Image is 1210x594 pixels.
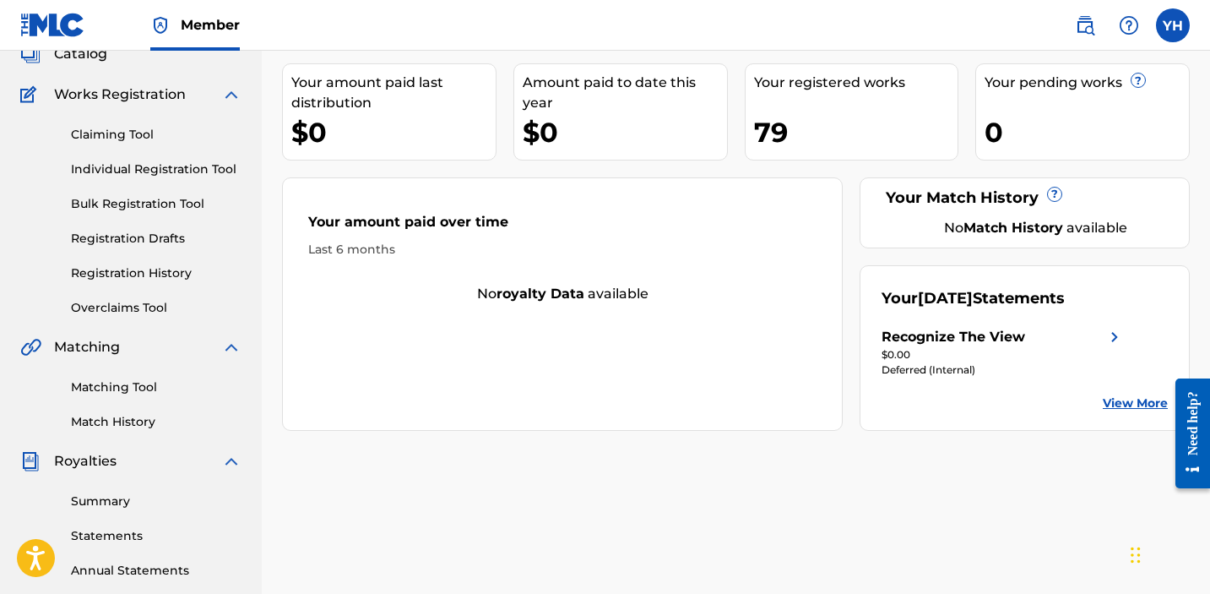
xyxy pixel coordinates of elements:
[1131,74,1145,87] span: ?
[963,220,1063,236] strong: Match History
[754,113,958,151] div: 79
[71,126,241,144] a: Claiming Tool
[1112,8,1146,42] div: Help
[882,327,1025,347] div: Recognize The View
[221,337,241,357] img: expand
[1075,15,1095,35] img: search
[71,264,241,282] a: Registration History
[71,493,241,510] a: Summary
[882,187,1168,210] div: Your Match History
[308,241,817,259] div: Last 6 months
[1068,8,1102,42] a: Public Search
[71,230,241,248] a: Registration Drafts
[882,287,1065,310] div: Your Statements
[221,451,241,471] img: expand
[882,327,1125,378] a: Recognize The Viewright chevron icon$0.00Deferred (Internal)
[985,113,1189,151] div: 0
[54,337,120,357] span: Matching
[1048,188,1061,201] span: ?
[1163,366,1210,502] iframe: Resource Center
[882,347,1125,362] div: $0.00
[291,73,496,113] div: Your amount paid last distribution
[496,286,584,302] strong: royalty data
[20,451,41,471] img: Royalties
[985,73,1189,93] div: Your pending works
[1103,395,1168,412] a: View More
[20,337,41,357] img: Matching
[150,15,171,35] img: Top Rightsholder
[754,73,958,93] div: Your registered works
[54,451,117,471] span: Royalties
[20,13,85,37] img: MLC Logo
[71,299,241,317] a: Overclaims Tool
[71,562,241,580] a: Annual Statements
[71,527,241,545] a: Statements
[71,195,241,213] a: Bulk Registration Tool
[523,113,727,151] div: $0
[54,84,186,105] span: Works Registration
[221,84,241,105] img: expand
[71,379,241,396] a: Matching Tool
[1126,513,1210,594] iframe: Chat Widget
[181,15,240,35] span: Member
[523,73,727,113] div: Amount paid to date this year
[1104,327,1125,347] img: right chevron icon
[1156,8,1190,42] div: User Menu
[71,413,241,431] a: Match History
[308,212,817,241] div: Your amount paid over time
[283,284,842,304] div: No available
[20,44,41,64] img: Catalog
[1119,15,1139,35] img: help
[882,362,1125,378] div: Deferred (Internal)
[903,218,1168,238] div: No available
[291,113,496,151] div: $0
[1131,530,1141,580] div: Drag
[71,161,241,178] a: Individual Registration Tool
[20,84,42,105] img: Works Registration
[918,289,973,308] span: [DATE]
[54,44,107,64] span: Catalog
[20,44,107,64] a: CatalogCatalog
